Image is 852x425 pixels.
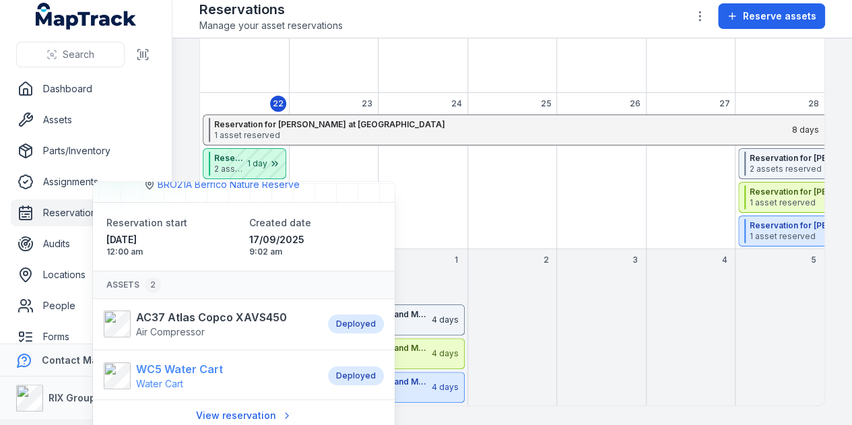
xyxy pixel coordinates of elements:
[158,178,300,191] a: BRO21A Berrico Nature Reserve
[249,247,381,257] span: 9:02 am
[106,277,161,293] span: Assets
[11,230,161,257] a: Audits
[104,309,315,339] a: AC37 Atlas Copco XAVS450Air Compressor
[106,233,238,247] span: [DATE]
[540,98,551,109] span: 25
[11,199,161,226] a: Reservations
[136,378,183,389] span: Water Cart
[106,247,238,257] span: 12:00 am
[136,326,205,337] span: Air Compressor
[214,164,245,174] span: 2 assets reserved
[11,323,161,350] a: Forms
[16,42,125,67] button: Search
[455,255,458,265] span: 1
[743,9,816,23] span: Reserve assets
[362,98,372,109] span: 23
[36,3,137,30] a: MapTrack
[136,309,287,325] strong: AC37 Atlas Copco XAVS450
[48,392,96,403] strong: RIX Group
[214,153,245,164] strong: Reservation for [PERSON_NAME] at [GEOGRAPHIC_DATA]
[11,137,161,164] a: Parts/Inventory
[721,255,727,265] span: 4
[203,115,824,145] button: Reservation for [PERSON_NAME] at [GEOGRAPHIC_DATA]1 asset reserved8 days
[328,366,384,385] div: Deployed
[249,233,381,257] time: 17/09/2025, 9:02:40 am
[249,217,311,228] span: Created date
[811,255,816,265] span: 5
[203,148,286,179] button: Reservation for [PERSON_NAME] at [GEOGRAPHIC_DATA]2 assets reserved1 day
[718,3,825,29] button: Reserve assets
[249,233,381,247] span: 17/09/2025
[106,233,238,257] time: 22/09/2025, 12:00:00 am
[273,98,284,109] span: 22
[543,255,548,265] span: 2
[42,354,131,366] strong: Contact MapTrack
[106,217,187,228] span: Reservation start
[719,98,729,109] span: 27
[199,19,343,32] span: Manage your asset reservations
[11,106,161,133] a: Assets
[328,315,384,333] div: Deployed
[632,255,638,265] span: 3
[145,277,161,293] div: 2
[104,361,315,391] a: WC5 Water CartWater Cart
[214,130,791,141] span: 1 asset reserved
[451,98,462,109] span: 24
[63,48,94,61] span: Search
[808,98,819,109] span: 28
[11,292,161,319] a: People
[630,98,641,109] span: 26
[11,168,161,195] a: Assignments
[11,75,161,102] a: Dashboard
[214,119,791,130] strong: Reservation for [PERSON_NAME] at [GEOGRAPHIC_DATA]
[136,361,223,377] strong: WC5 Water Cart
[11,261,161,288] a: Locations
